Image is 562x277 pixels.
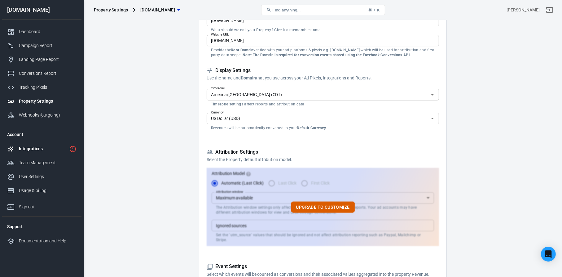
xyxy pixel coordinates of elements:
a: Dashboard [2,25,81,39]
strong: Domain [241,75,256,80]
button: Find anything...⌘ + K [261,5,385,15]
a: Property Settings [2,94,81,108]
p: Provide the verified with your ad platforms & pixels e.g. [DOMAIN_NAME] which will be used for at... [211,48,435,58]
input: USD [209,115,427,122]
p: Use the name and that you use across your Ad Pixels, Integrations and Reports. [207,75,439,81]
div: Account id: UQweojfB [507,7,540,13]
div: Sign out [19,204,77,210]
div: Tracking Pixels [19,84,77,91]
p: Timezone settings affect reports and attribution data [211,102,435,107]
div: Team Management [19,160,77,166]
a: Usage & billing [2,184,81,198]
label: Currency [211,110,224,115]
label: Attribution window [216,190,244,194]
div: Property Settings [19,98,77,104]
div: [DOMAIN_NAME] [2,7,81,13]
p: Revenues will be automatically converted to your . [211,126,435,130]
div: Landing Page Report [19,56,77,63]
div: Webhooks (outgoing) [19,112,77,118]
div: Campaign Report [19,42,77,49]
input: Your Website Name [207,15,439,26]
a: Sign out [542,2,557,17]
div: Conversions Report [19,70,77,77]
a: Team Management [2,156,81,170]
div: Dashboard [19,28,77,35]
input: UTC [209,91,427,98]
a: Sign out [2,198,81,214]
span: Find anything... [273,8,301,12]
div: User Settings [19,173,77,180]
h5: Display Settings [207,67,439,74]
a: Campaign Report [2,39,81,53]
span: dealsmocktail.com [140,6,175,14]
button: Open [428,90,437,99]
a: User Settings [2,170,81,184]
p: What should we call your Property? Give it a memorable name. [211,28,435,32]
a: Integrations [2,142,81,156]
div: Documentation and Help [19,238,77,244]
button: Upgrade to customize [291,202,355,213]
a: Tracking Pixels [2,80,81,94]
label: Timezone [211,86,225,91]
h5: Event Settings [207,263,439,270]
input: example.com [207,35,439,46]
button: Open [428,114,437,123]
strong: Note: The Domain is required for conversion events shared using the Facebook Conversions API. [243,53,411,57]
a: Landing Page Report [2,53,81,66]
h5: Attribution Settings [207,149,439,156]
a: Webhooks (outgoing) [2,108,81,122]
li: Account [2,127,81,142]
div: Integrations [19,146,67,152]
a: Conversions Report [2,66,81,80]
div: Usage & billing [19,187,77,194]
div: ⌘ + K [368,8,380,12]
li: Support [2,219,81,234]
strong: Default Currency [297,126,326,130]
label: Website URL [211,32,229,37]
div: Open Intercom Messenger [541,247,556,262]
svg: 2 networks not verified yet [69,145,77,153]
button: [DOMAIN_NAME] [138,4,182,16]
strong: Root Domain [231,48,253,52]
p: Select the Property default attribution model. [207,156,439,163]
div: Property Settings [94,7,128,13]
